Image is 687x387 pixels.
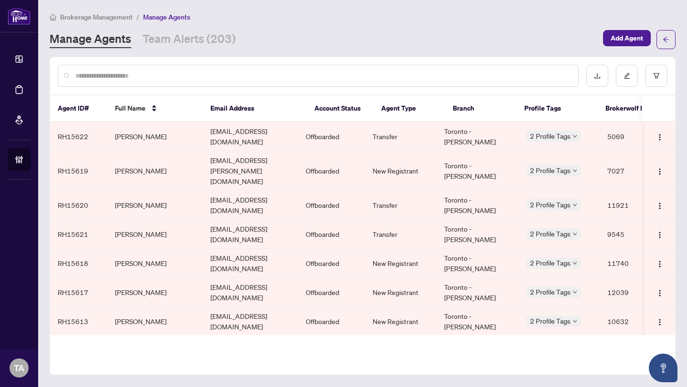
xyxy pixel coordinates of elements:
[652,255,667,271] button: Logo
[8,7,31,25] img: logo
[437,249,519,278] td: Toronto - [PERSON_NAME]
[649,354,677,382] button: Open asap
[365,220,437,249] td: Transfer
[298,278,365,307] td: Offboarded
[600,249,657,278] td: 11740
[572,168,577,173] span: down
[50,31,131,48] a: Manage Agents
[652,129,667,144] button: Logo
[107,249,203,278] td: [PERSON_NAME]
[374,95,445,122] th: Agent Type
[572,290,577,295] span: down
[298,307,365,336] td: Offboarded
[600,220,657,249] td: 9545
[445,95,517,122] th: Branch
[572,319,577,324] span: down
[365,249,437,278] td: New Registrant
[60,13,133,21] span: Brokerage Management
[50,122,107,151] td: RH15622
[600,122,657,151] td: 5069
[586,65,608,87] button: download
[653,72,660,79] span: filter
[437,220,519,249] td: Toronto - [PERSON_NAME]
[365,307,437,336] td: New Registrant
[572,261,577,265] span: down
[530,131,571,142] span: 2 Profile Tags
[50,307,107,336] td: RH15613
[136,11,139,22] li: /
[437,278,519,307] td: Toronto - [PERSON_NAME]
[656,289,664,297] img: Logo
[530,199,571,210] span: 2 Profile Tags
[307,95,374,122] th: Account Status
[437,307,519,336] td: Toronto - [PERSON_NAME]
[298,249,365,278] td: Offboarded
[517,95,598,122] th: Profile Tags
[656,133,664,141] img: Logo
[365,191,437,220] td: Transfer
[656,231,664,239] img: Logo
[600,307,657,336] td: 10632
[437,191,519,220] td: Toronto - [PERSON_NAME]
[624,72,630,79] span: edit
[656,202,664,210] img: Logo
[572,203,577,207] span: down
[115,103,146,113] span: Full Name
[600,151,657,191] td: 7027
[50,220,107,249] td: RH15621
[298,122,365,151] td: Offboarded
[594,72,601,79] span: download
[652,285,667,300] button: Logo
[530,228,571,239] span: 2 Profile Tags
[530,316,571,326] span: 2 Profile Tags
[143,31,236,48] a: Team Alerts (203)
[203,95,307,122] th: Email Address
[50,14,56,20] span: home
[203,151,298,191] td: [EMAIL_ADDRESS][PERSON_NAME][DOMAIN_NAME]
[572,134,577,139] span: down
[107,220,203,249] td: [PERSON_NAME]
[50,278,107,307] td: RH15617
[572,232,577,236] span: down
[107,191,203,220] td: [PERSON_NAME]
[203,220,298,249] td: [EMAIL_ADDRESS][DOMAIN_NAME]
[616,65,638,87] button: edit
[530,286,571,297] span: 2 Profile Tags
[365,151,437,191] td: New Registrant
[107,122,203,151] td: [PERSON_NAME]
[107,307,203,336] td: [PERSON_NAME]
[50,249,107,278] td: RH15618
[656,168,664,175] img: Logo
[652,163,667,178] button: Logo
[656,318,664,326] img: Logo
[203,278,298,307] td: [EMAIL_ADDRESS][DOMAIN_NAME]
[203,249,298,278] td: [EMAIL_ADDRESS][DOMAIN_NAME]
[600,191,657,220] td: 11921
[656,260,664,268] img: Logo
[50,151,107,191] td: RH15619
[203,191,298,220] td: [EMAIL_ADDRESS][DOMAIN_NAME]
[298,191,365,220] td: Offboarded
[298,151,365,191] td: Offboarded
[652,197,667,213] button: Logo
[143,13,190,21] span: Manage Agents
[645,65,667,87] button: filter
[365,122,437,151] td: Transfer
[203,122,298,151] td: [EMAIL_ADDRESS][DOMAIN_NAME]
[663,36,669,43] span: arrow-left
[298,220,365,249] td: Offboarded
[14,361,24,375] span: TA
[437,122,519,151] td: Toronto - [PERSON_NAME]
[107,151,203,191] td: [PERSON_NAME]
[365,278,437,307] td: New Registrant
[652,314,667,329] button: Logo
[107,95,203,122] th: Full Name
[530,257,571,268] span: 2 Profile Tags
[50,95,107,122] th: Agent ID#
[530,165,571,176] span: 2 Profile Tags
[600,278,657,307] td: 12039
[603,30,651,46] button: Add Agent
[50,191,107,220] td: RH15620
[107,278,203,307] td: [PERSON_NAME]
[203,307,298,336] td: [EMAIL_ADDRESS][DOMAIN_NAME]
